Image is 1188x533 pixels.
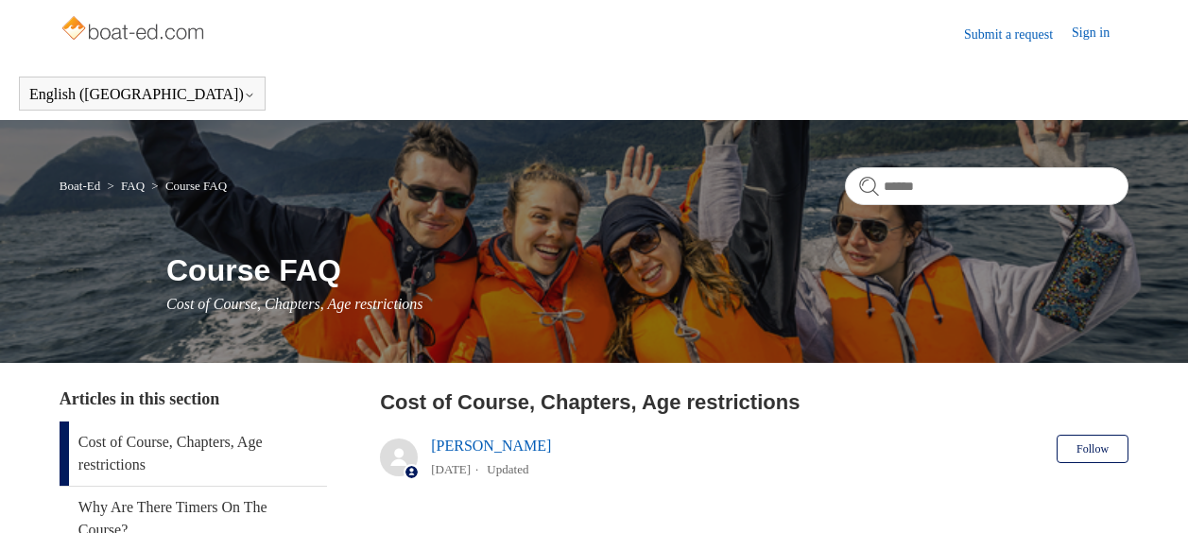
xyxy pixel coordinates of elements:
[60,389,219,408] span: Articles in this section
[103,179,147,193] li: FAQ
[165,179,227,193] a: Course FAQ
[1057,435,1128,463] button: Follow Article
[121,179,145,193] a: FAQ
[166,248,1128,293] h1: Course FAQ
[964,25,1072,44] a: Submit a request
[431,462,471,476] time: 04/08/2025, 12:01
[147,179,227,193] li: Course FAQ
[431,438,551,454] a: [PERSON_NAME]
[166,296,423,312] span: Cost of Course, Chapters, Age restrictions
[60,421,327,486] a: Cost of Course, Chapters, Age restrictions
[60,179,104,193] li: Boat-Ed
[1072,23,1128,45] a: Sign in
[845,167,1128,205] input: Search
[60,179,100,193] a: Boat-Ed
[60,11,210,49] img: Boat-Ed Help Center home page
[380,387,1128,418] h2: Cost of Course, Chapters, Age restrictions
[1139,484,1188,533] div: Live chat
[487,462,528,476] li: Updated
[29,86,255,103] button: English ([GEOGRAPHIC_DATA])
